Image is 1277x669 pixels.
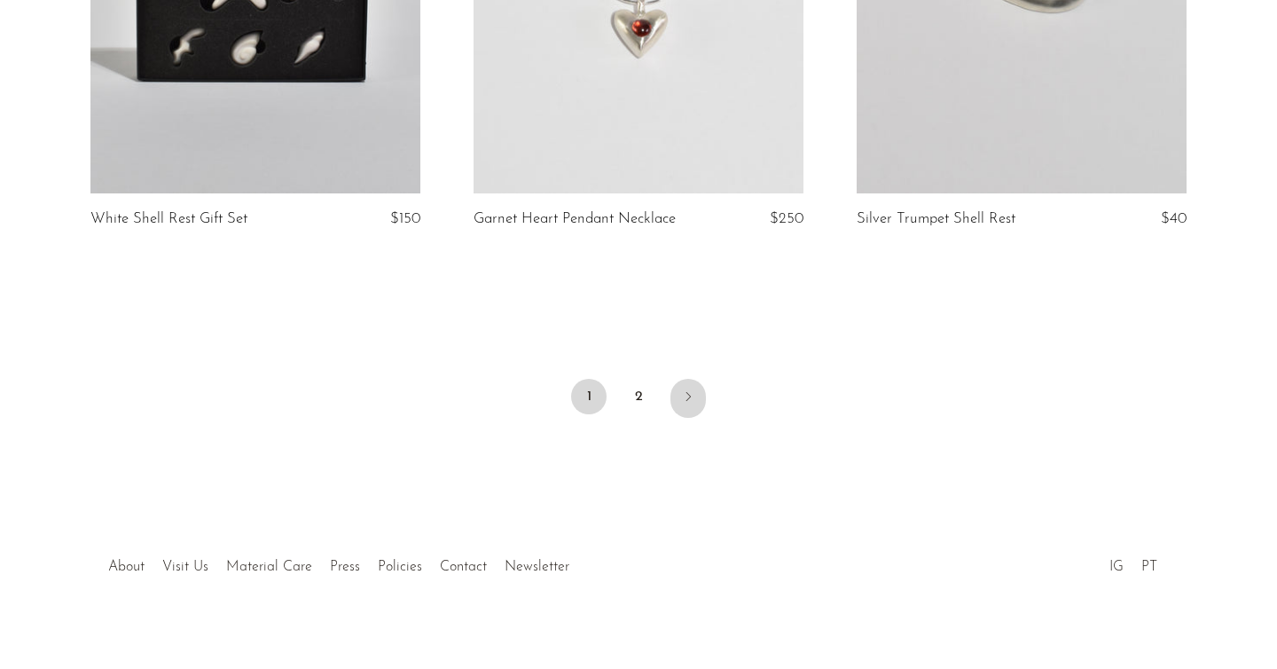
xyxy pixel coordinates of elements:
[99,546,578,579] ul: Quick links
[440,560,487,574] a: Contact
[474,211,676,227] a: Garnet Heart Pendant Necklace
[226,560,312,574] a: Material Care
[378,560,422,574] a: Policies
[1109,560,1124,574] a: IG
[90,211,247,227] a: White Shell Rest Gift Set
[670,379,706,418] a: Next
[571,379,607,414] span: 1
[390,211,420,226] span: $150
[1101,546,1166,579] ul: Social Medias
[621,379,656,414] a: 2
[330,560,360,574] a: Press
[857,211,1015,227] a: Silver Trumpet Shell Rest
[162,560,208,574] a: Visit Us
[1141,560,1157,574] a: PT
[1161,211,1187,226] span: $40
[770,211,803,226] span: $250
[108,560,145,574] a: About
